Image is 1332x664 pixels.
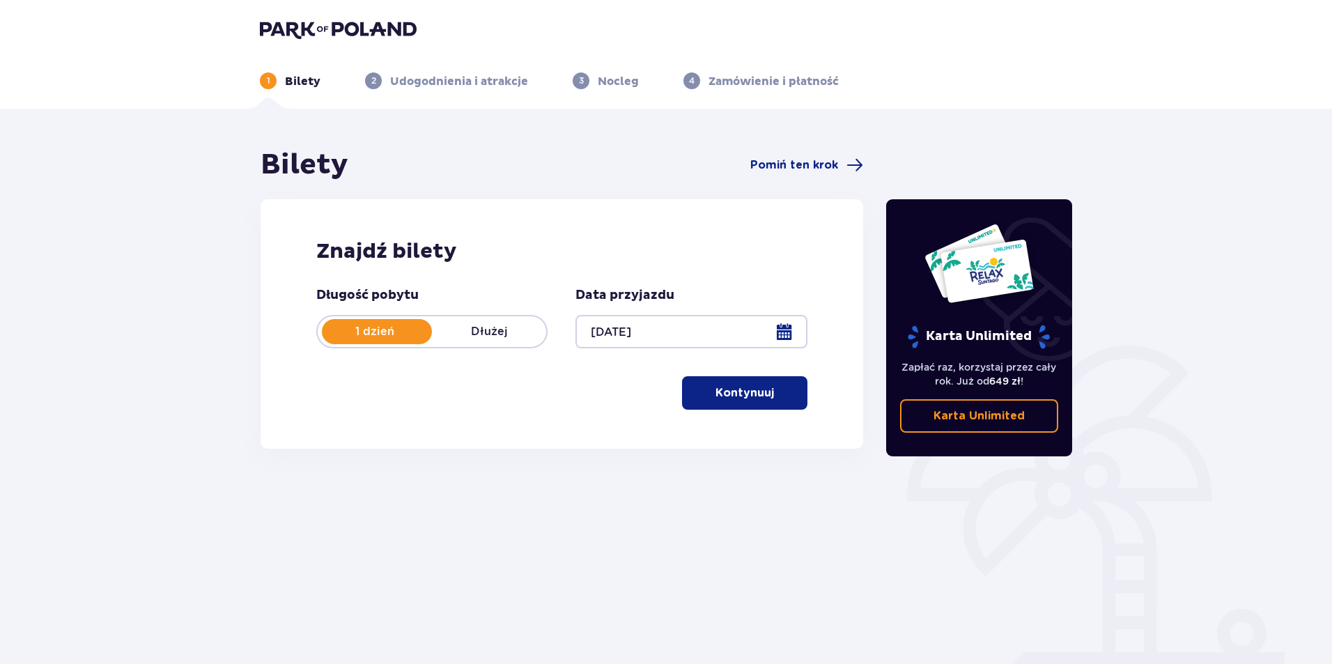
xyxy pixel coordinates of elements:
p: Zamówienie i płatność [708,74,839,89]
p: Długość pobytu [316,287,419,304]
a: Pomiń ten krok [750,157,863,173]
p: Nocleg [598,74,639,89]
p: 1 [267,75,270,87]
p: Karta Unlimited [906,325,1051,349]
div: 2Udogodnienia i atrakcje [365,72,528,89]
div: 3Nocleg [573,72,639,89]
p: 3 [579,75,584,87]
img: Park of Poland logo [260,20,417,39]
p: Bilety [285,74,320,89]
p: 4 [689,75,695,87]
div: 1Bilety [260,72,320,89]
a: Karta Unlimited [900,399,1059,433]
h2: Znajdź bilety [316,238,807,265]
p: 1 dzień [318,324,432,339]
div: 4Zamówienie i płatność [683,72,839,89]
p: Data przyjazdu [575,287,674,304]
p: Kontynuuj [715,385,774,401]
p: Dłużej [432,324,546,339]
p: Karta Unlimited [934,408,1025,424]
span: Pomiń ten krok [750,157,838,173]
img: Dwie karty całoroczne do Suntago z napisem 'UNLIMITED RELAX', na białym tle z tropikalnymi liśćmi... [924,223,1035,304]
button: Kontynuuj [682,376,807,410]
h1: Bilety [261,148,348,183]
p: 2 [371,75,376,87]
p: Udogodnienia i atrakcje [390,74,528,89]
span: 649 zł [989,376,1021,387]
p: Zapłać raz, korzystaj przez cały rok. Już od ! [900,360,1059,388]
